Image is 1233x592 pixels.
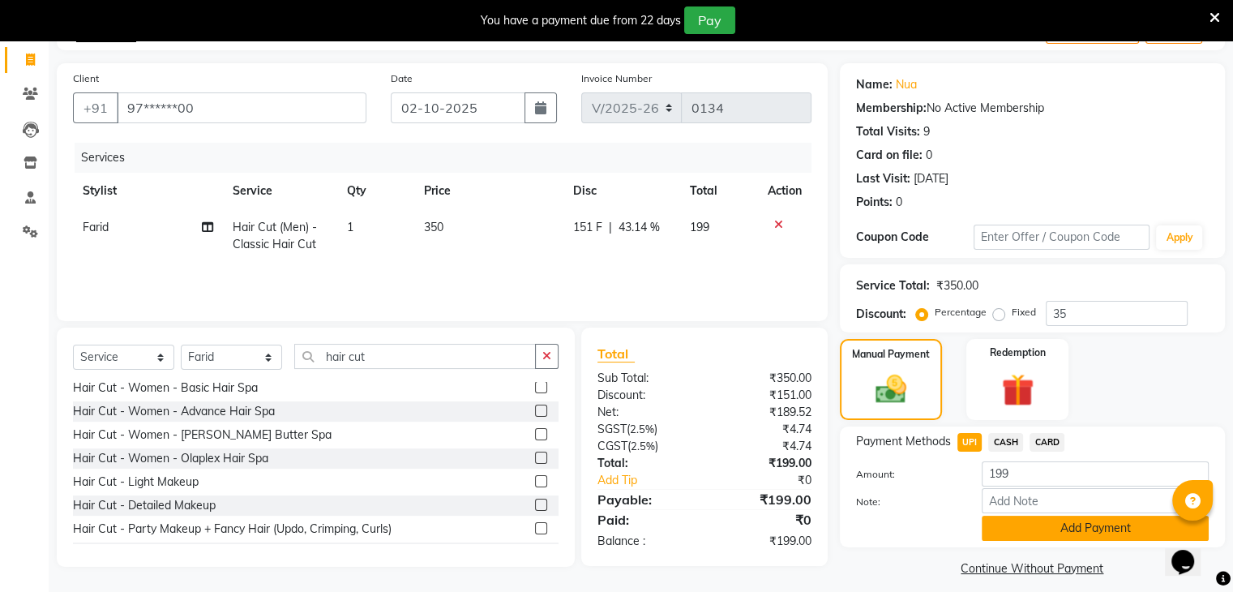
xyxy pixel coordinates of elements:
[844,495,970,509] label: Note:
[856,229,974,246] div: Coupon Code
[704,455,824,472] div: ₹199.00
[926,147,932,164] div: 0
[233,220,317,251] span: Hair Cut (Men) - Classic Hair Cut
[73,521,392,538] div: Hair Cut - Party Makeup + Fancy Hair (Updo, Crimping, Curls)
[117,92,366,123] input: Search by Name/Mobile/Email/Code
[585,490,704,509] div: Payable:
[597,422,627,436] span: SGST
[856,194,893,211] div: Points:
[856,277,930,294] div: Service Total:
[856,170,910,187] div: Last Visit:
[684,6,735,34] button: Pay
[990,345,1046,360] label: Redemption
[585,404,704,421] div: Net:
[982,488,1209,513] input: Add Note
[585,533,704,550] div: Balance :
[704,404,824,421] div: ₹189.52
[704,387,824,404] div: ₹151.00
[73,427,332,444] div: Hair Cut - Women - [PERSON_NAME] Butter Spa
[73,380,258,397] div: Hair Cut - Women - Basic Hair Spa
[563,173,681,209] th: Disc
[982,516,1209,541] button: Add Payment
[844,467,970,482] label: Amount:
[856,433,951,450] span: Payment Methods
[73,403,275,420] div: Hair Cut - Women - Advance Hair Spa
[704,510,824,530] div: ₹0
[991,370,1044,410] img: _gift.svg
[856,76,893,93] div: Name:
[294,344,536,369] input: Search or Scan
[630,423,654,435] span: 2.5%
[597,439,627,453] span: CGST
[585,387,704,404] div: Discount:
[585,455,704,472] div: Total:
[982,461,1209,487] input: Amount
[73,71,99,86] label: Client
[585,421,704,438] div: ( )
[923,123,930,140] div: 9
[1165,527,1217,576] iframe: chat widget
[73,474,199,491] div: Hair Cut - Light Makeup
[424,220,443,234] span: 350
[223,173,337,209] th: Service
[573,219,602,236] span: 151 F
[680,173,757,209] th: Total
[585,472,724,489] a: Add Tip
[704,533,824,550] div: ₹199.00
[724,472,823,489] div: ₹0
[73,173,223,209] th: Stylist
[73,92,118,123] button: +91
[704,421,824,438] div: ₹4.74
[896,76,917,93] a: Nua
[856,123,920,140] div: Total Visits:
[585,370,704,387] div: Sub Total:
[347,220,353,234] span: 1
[852,347,930,362] label: Manual Payment
[896,194,902,211] div: 0
[856,306,906,323] div: Discount:
[73,450,268,467] div: Hair Cut - Women - Olaplex Hair Spa
[75,143,824,173] div: Services
[856,100,1209,117] div: No Active Membership
[974,225,1150,250] input: Enter Offer / Coupon Code
[631,440,655,453] span: 2.5%
[914,170,948,187] div: [DATE]
[1012,305,1036,320] label: Fixed
[391,71,413,86] label: Date
[704,490,824,509] div: ₹199.00
[73,497,216,514] div: Hair Cut - Detailed Makeup
[581,71,652,86] label: Invoice Number
[704,438,824,455] div: ₹4.74
[585,510,704,530] div: Paid:
[866,371,916,407] img: _cash.svg
[585,438,704,455] div: ( )
[758,173,811,209] th: Action
[856,100,927,117] div: Membership:
[1156,225,1202,250] button: Apply
[935,305,987,320] label: Percentage
[609,219,612,236] span: |
[988,433,1023,452] span: CASH
[619,219,660,236] span: 43.14 %
[481,12,681,29] div: You have a payment due from 22 days
[704,370,824,387] div: ₹350.00
[856,147,923,164] div: Card on file:
[83,220,109,234] span: Farid
[690,220,709,234] span: 199
[936,277,978,294] div: ₹350.00
[1030,433,1064,452] span: CARD
[957,433,983,452] span: UPI
[597,345,635,362] span: Total
[337,173,413,209] th: Qty
[843,560,1222,577] a: Continue Without Payment
[414,173,563,209] th: Price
